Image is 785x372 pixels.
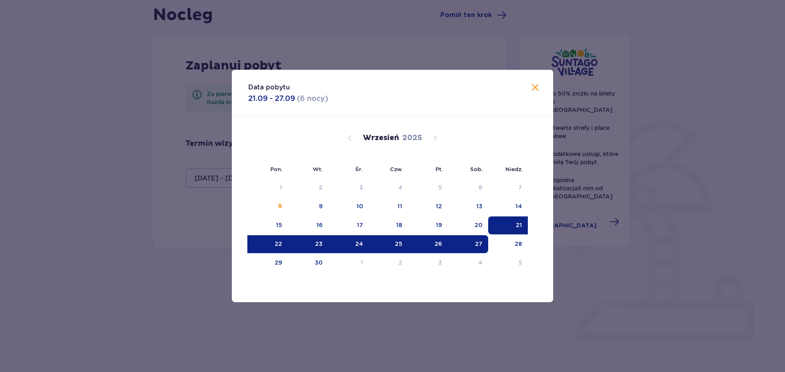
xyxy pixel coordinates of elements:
[288,198,328,216] td: Choose wtorek, 9 września 2025 as your check-in date. It’s available.
[319,183,323,192] div: 2
[328,235,369,253] td: Selected. środa, 24 września 2025
[436,202,442,210] div: 12
[313,166,323,172] small: Wt.
[288,216,328,234] td: Choose wtorek, 16 września 2025 as your check-in date. It’s available.
[476,202,482,210] div: 13
[288,235,328,253] td: Selected. wtorek, 23 września 2025
[408,216,448,234] td: Choose piątek, 19 września 2025 as your check-in date. It’s available.
[328,198,369,216] td: Choose środa, 10 września 2025 as your check-in date. It’s available.
[448,179,488,197] td: Not available. sobota, 6 września 2025
[355,240,363,248] div: 24
[232,117,553,286] div: Calendar
[248,198,288,216] td: Choose poniedziałek, 8 września 2025 as your check-in date. It’s available.
[479,183,482,192] div: 6
[398,183,402,192] div: 4
[363,133,399,143] p: Wrzesień
[505,166,523,172] small: Niedz.
[280,183,282,192] div: 1
[275,240,282,248] div: 22
[470,166,483,172] small: Sob.
[355,166,363,172] small: Śr.
[448,216,488,234] td: Choose sobota, 20 września 2025 as your check-in date. It’s available.
[357,202,363,210] div: 10
[488,216,528,234] td: Selected as start date. niedziela, 21 września 2025
[248,179,288,197] td: Not available. poniedziałek, 1 września 2025
[396,221,402,229] div: 18
[297,94,328,103] p: ( 6 nocy )
[328,216,369,234] td: Choose środa, 17 września 2025 as your check-in date. It’s available.
[488,179,528,197] td: Not available. niedziela, 7 września 2025
[438,183,442,192] div: 5
[319,202,323,210] div: 9
[435,240,442,248] div: 26
[488,198,528,216] td: Choose niedziela, 14 września 2025 as your check-in date. It’s available.
[276,221,282,229] div: 15
[315,240,323,248] div: 23
[328,179,369,197] td: Not available. środa, 3 września 2025
[248,94,295,103] p: 21.09 - 27.09
[270,166,283,172] small: Pon.
[359,183,363,192] div: 3
[278,202,282,210] div: 8
[435,166,443,172] small: Pt.
[248,235,288,253] td: Selected. poniedziałek, 22 września 2025
[488,235,528,253] td: Choose niedziela, 28 września 2025 as your check-in date. It’s available.
[316,221,323,229] div: 16
[408,235,448,253] td: Selected. piątek, 26 września 2025
[402,133,422,143] p: 2025
[369,216,408,234] td: Choose czwartek, 18 września 2025 as your check-in date. It’s available.
[395,240,402,248] div: 25
[436,221,442,229] div: 19
[369,179,408,197] td: Not available. czwartek, 4 września 2025
[448,198,488,216] td: Choose sobota, 13 września 2025 as your check-in date. It’s available.
[475,240,482,248] div: 27
[448,235,488,253] td: Selected as end date. sobota, 27 września 2025
[357,221,363,229] div: 17
[288,179,328,197] td: Not available. wtorek, 2 września 2025
[369,235,408,253] td: Selected. czwartek, 25 września 2025
[390,166,403,172] small: Czw.
[369,198,408,216] td: Choose czwartek, 11 września 2025 as your check-in date. It’s available.
[408,198,448,216] td: Choose piątek, 12 września 2025 as your check-in date. It’s available.
[408,179,448,197] td: Not available. piątek, 5 września 2025
[397,202,402,210] div: 11
[248,83,290,92] p: Data pobytu
[475,221,482,229] div: 20
[248,216,288,234] td: Choose poniedziałek, 15 września 2025 as your check-in date. It’s available.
